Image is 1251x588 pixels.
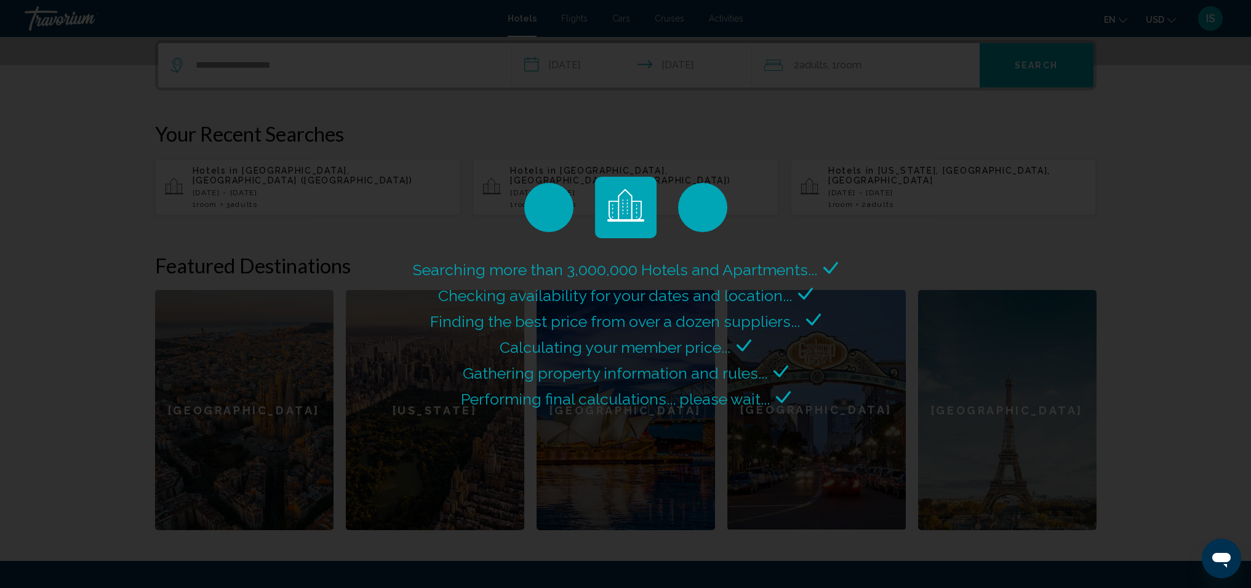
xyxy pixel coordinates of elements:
span: Finding the best price from over a dozen suppliers... [430,312,800,331]
span: Calculating your member price... [500,338,730,356]
span: Gathering property information and rules... [463,364,767,382]
span: Searching more than 3,000,000 Hotels and Apartments... [413,260,817,279]
span: Performing final calculations... please wait... [461,390,770,408]
iframe: Button to launch messaging window [1202,539,1241,578]
span: Checking availability for your dates and location... [438,286,792,305]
